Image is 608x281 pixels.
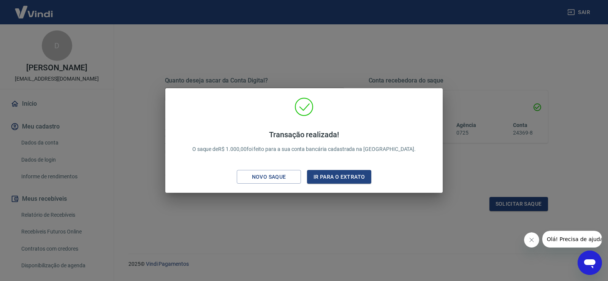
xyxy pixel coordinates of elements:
[524,232,539,248] iframe: Fechar mensagem
[307,170,371,184] button: Ir para o extrato
[5,5,64,11] span: Olá! Precisa de ajuda?
[192,130,416,139] h4: Transação realizada!
[578,251,602,275] iframe: Botão para abrir a janela de mensagens
[542,231,602,248] iframe: Mensagem da empresa
[243,172,295,182] div: Novo saque
[237,170,301,184] button: Novo saque
[192,130,416,153] p: O saque de R$ 1.000,00 foi feito para a sua conta bancária cadastrada na [GEOGRAPHIC_DATA].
